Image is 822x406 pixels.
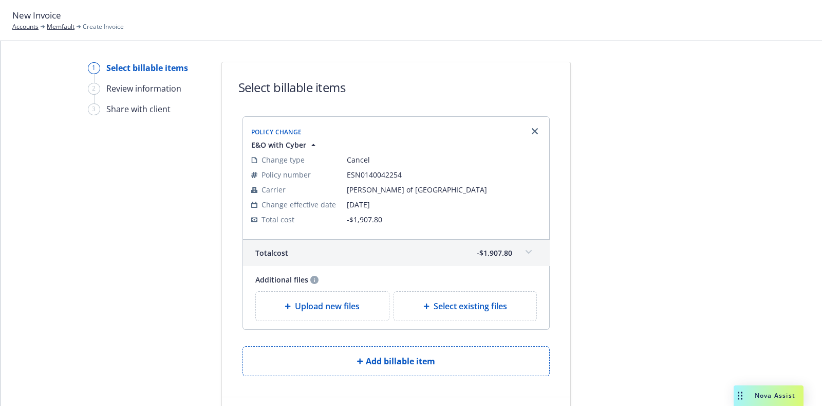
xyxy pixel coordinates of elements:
button: Add billable item [242,346,550,376]
span: Carrier [261,184,286,195]
div: Upload new files [255,291,390,321]
span: ESN0140042254 [347,169,541,180]
span: Policy number [261,169,311,180]
div: Review information [106,82,181,95]
div: 1 [88,62,100,74]
div: Drag to move [734,385,746,406]
span: Nova Assist [755,391,795,400]
div: Select billable items [106,62,188,74]
span: Additional files [255,274,308,285]
span: Policy Change [251,128,302,136]
span: Select existing files [434,300,507,312]
span: Add billable item [366,355,435,367]
button: E&O with Cyber [251,139,319,150]
a: Memfault [47,22,74,31]
span: -$1,907.80 [347,215,382,224]
span: Create Invoice [83,22,124,31]
span: Change effective date [261,199,336,210]
div: 2 [88,83,100,95]
span: E&O with Cyber [251,139,306,150]
span: Change type [261,154,305,165]
a: Accounts [12,22,39,31]
div: 3 [88,103,100,115]
span: [DATE] [347,199,541,210]
button: Nova Assist [734,385,804,406]
h1: Select billable items [238,79,346,96]
span: -$1,907.80 [477,248,512,258]
div: Select existing files [394,291,537,321]
a: Remove browser [529,125,541,137]
span: Total cost [255,248,288,258]
div: Share with client [106,103,171,115]
span: Total cost [261,214,294,225]
span: Cancel [347,154,541,165]
span: New Invoice [12,9,61,22]
div: Totalcost-$1,907.80 [243,240,549,266]
span: Upload new files [295,300,360,312]
span: [PERSON_NAME] of [GEOGRAPHIC_DATA] [347,184,541,195]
